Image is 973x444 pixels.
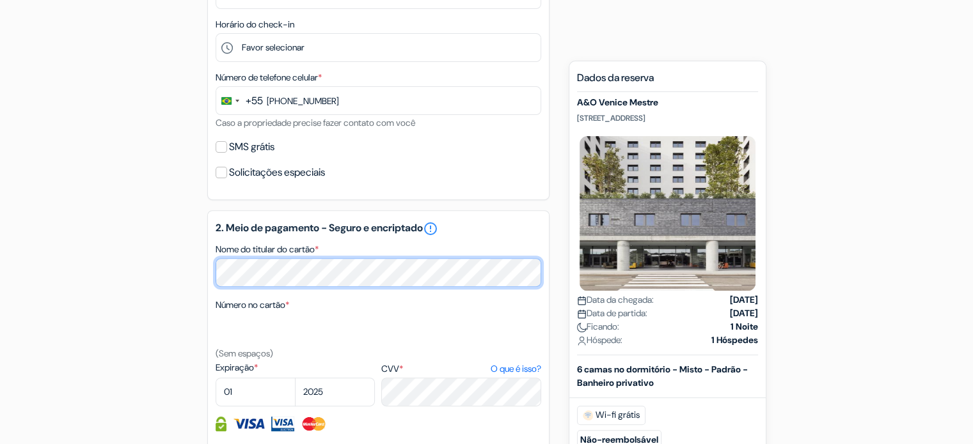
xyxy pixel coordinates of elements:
[577,333,622,347] span: Hóspede:
[490,362,541,376] a: O que é isso?
[577,113,758,123] p: [STREET_ADDRESS]
[577,97,758,108] h5: A&O Venice Mestre
[216,221,541,236] h5: 2. Meio de pagamento - Seguro e encriptado
[577,307,647,320] span: Data de partida:
[381,362,541,376] label: CVV
[577,406,645,425] span: Wi-fi grátis
[216,117,415,128] small: Caso a propriedade precise fazer contato com você
[233,417,265,431] img: Visa
[577,323,587,332] img: moon.svg
[577,320,619,333] span: Ficando:
[711,333,758,347] strong: 1 Hóspedes
[216,243,319,256] label: Nome do titular do cartão
[246,93,263,109] div: +55
[216,298,289,312] label: Número no cartão
[577,336,587,346] img: user_icon.svg
[577,309,587,319] img: calendar.svg
[583,410,593,420] img: free_wifi.svg
[731,320,758,333] strong: 1 Noite
[216,18,294,31] label: Horário do check-in
[216,417,226,431] img: As informações do cartão de crédito são totalmente seguras e criptografadas
[216,71,322,84] label: Número de telefone celular
[216,361,375,374] label: Expiração
[216,87,263,114] button: Change country, selected Brazil (+55)
[730,307,758,320] strong: [DATE]
[229,164,325,181] label: Solicitações especiais
[301,417,327,431] img: Master Card
[577,364,748,388] b: 6 camas no dormitório - Misto - Padrão - Banheiro privativo
[577,293,654,307] span: Data da chegada:
[229,138,274,156] label: SMS grátis
[577,72,758,92] h5: Dados da reserva
[730,293,758,307] strong: [DATE]
[271,417,294,431] img: Visa Electron
[216,348,273,359] small: (Sem espaços)
[423,221,438,236] a: error_outline
[577,296,587,305] img: calendar.svg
